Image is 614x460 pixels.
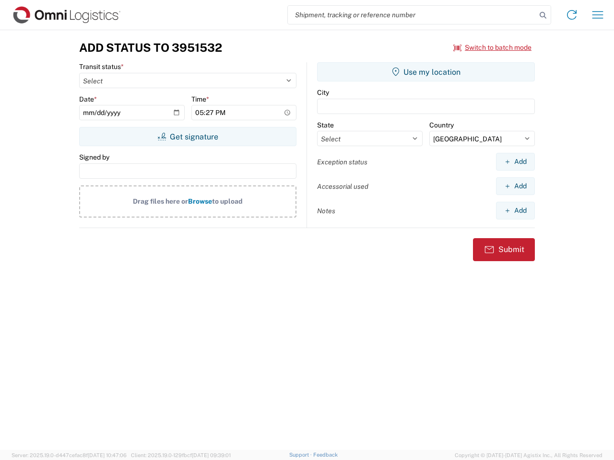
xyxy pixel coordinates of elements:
span: [DATE] 10:47:06 [88,452,127,458]
span: Browse [188,197,212,205]
label: Time [191,95,209,103]
label: City [317,88,329,97]
h3: Add Status to 3951532 [79,41,222,55]
label: Country [429,121,454,129]
span: Copyright © [DATE]-[DATE] Agistix Inc., All Rights Reserved [455,451,602,460]
label: Transit status [79,62,124,71]
span: Drag files here or [133,197,188,205]
input: Shipment, tracking or reference number [288,6,536,24]
label: Exception status [317,158,367,166]
button: Use my location [317,62,535,81]
label: Signed by [79,153,109,161]
a: Support [289,452,313,458]
button: Add [496,153,535,171]
span: [DATE] 09:39:01 [192,452,231,458]
label: State [317,121,334,129]
button: Switch to batch mode [453,40,531,56]
span: Server: 2025.19.0-d447cefac8f [12,452,127,458]
label: Notes [317,207,335,215]
label: Accessorial used [317,182,368,191]
button: Submit [473,238,535,261]
span: Client: 2025.19.0-129fbcf [131,452,231,458]
button: Add [496,177,535,195]
span: to upload [212,197,243,205]
button: Add [496,202,535,219]
button: Get signature [79,127,296,146]
a: Feedback [313,452,338,458]
label: Date [79,95,97,103]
